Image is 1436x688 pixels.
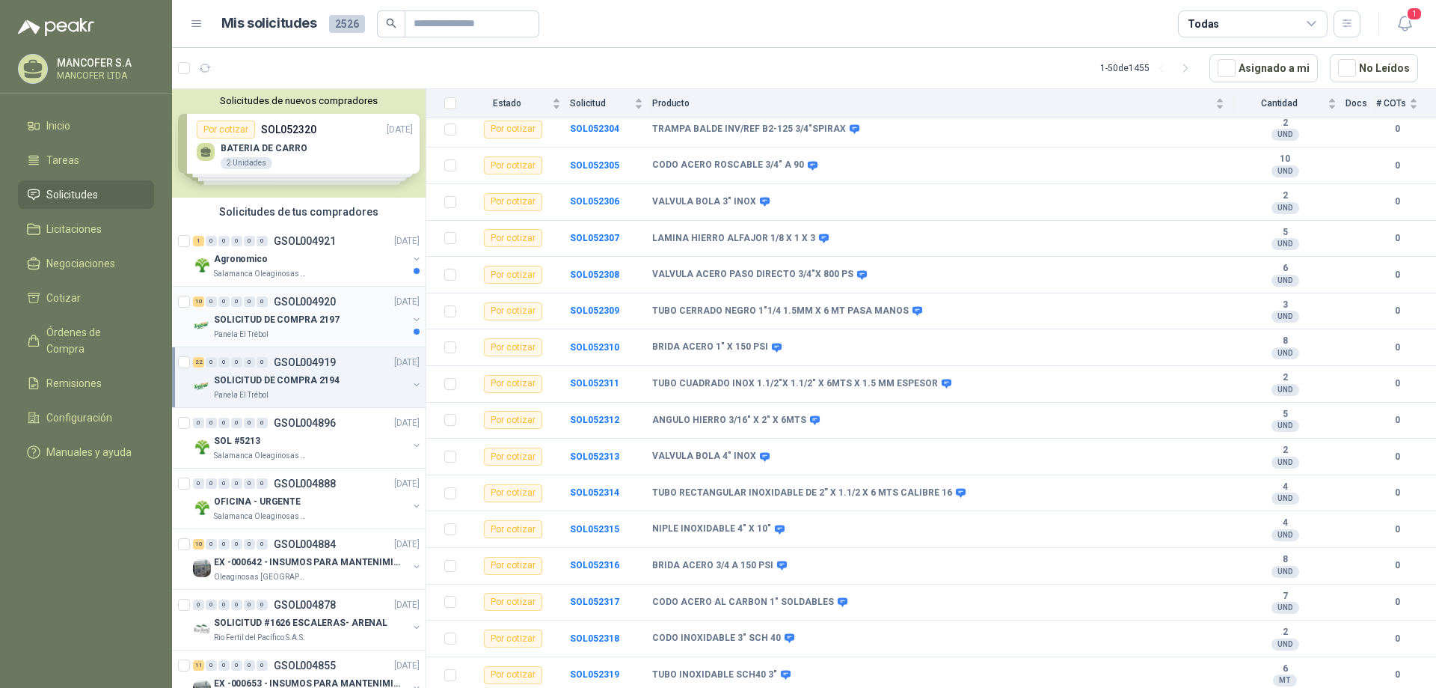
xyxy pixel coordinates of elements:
div: Por cotizar [484,557,542,575]
div: 1 [193,236,204,246]
div: 0 [193,418,204,428]
a: SOL052308 [570,270,619,280]
div: 0 [257,236,268,246]
b: BRIDA ACERO 1" X 150 PSI [652,341,768,353]
b: 2 [1233,372,1337,384]
b: 0 [1376,304,1418,318]
div: UND [1271,420,1299,432]
b: CODO ACERO ROSCABLE 3/4" A 90 [652,159,804,171]
div: MT [1273,675,1297,687]
b: TUBO CUADRADO INOX 1.1/2"X 1.1/2" X 6MTS X 1.5 MM ESPESOR [652,378,938,390]
div: 0 [244,236,255,246]
div: 0 [244,600,255,610]
div: 10 [193,296,204,307]
a: Remisiones [18,369,154,398]
img: Company Logo [193,317,211,335]
div: 0 [218,600,230,610]
b: 2 [1233,445,1337,457]
b: 0 [1376,377,1418,391]
a: SOL052304 [570,124,619,134]
p: [DATE] [394,234,420,249]
a: SOL052317 [570,597,619,607]
p: [DATE] [394,416,420,430]
p: Salamanca Oleaginosas SAS [214,450,308,462]
div: UND [1271,639,1299,651]
a: SOL052312 [570,415,619,425]
p: Agronomico [214,252,268,267]
div: Por cotizar [484,375,542,393]
p: [DATE] [394,598,420,612]
b: 0 [1376,486,1418,500]
div: Por cotizar [484,630,542,648]
b: 5 [1233,227,1337,239]
span: search [386,18,396,28]
div: Por cotizar [484,229,542,247]
p: GSOL004855 [274,660,336,671]
a: 22 0 0 0 0 0 GSOL004919[DATE] Company LogoSOLICITUD DE COMPRA 2194Panela El Trébol [193,353,423,401]
div: 0 [206,539,217,550]
a: SOL052315 [570,524,619,535]
b: 3 [1233,299,1337,311]
a: SOL052307 [570,233,619,243]
div: Por cotizar [484,338,542,356]
b: CODO INOXIDABLE 3" SCH 40 [652,633,781,645]
p: Salamanca Oleaginosas SAS [214,268,308,280]
p: Panela El Trébol [214,329,269,341]
div: 0 [257,660,268,671]
span: Estado [465,98,549,109]
span: Cotizar [46,290,81,306]
img: Company Logo [193,620,211,638]
th: Docs [1346,89,1376,118]
div: 0 [231,236,242,246]
a: SOL052316 [570,560,619,570]
b: 8 [1233,554,1337,566]
p: Salamanca Oleaginosas SAS [214,511,308,523]
button: Solicitudes de nuevos compradores [178,95,420,106]
span: Órdenes de Compra [46,324,140,357]
p: SOLICITUD DE COMPRA 2197 [214,313,340,327]
p: Rio Fertil del Pacífico S.A.S. [214,632,305,644]
div: UND [1271,202,1299,214]
b: SOL052310 [570,342,619,353]
b: 4 [1233,517,1337,529]
span: Tareas [46,152,79,168]
a: Tareas [18,146,154,174]
div: 0 [206,660,217,671]
div: 0 [244,296,255,307]
b: 6 [1233,263,1337,275]
div: 0 [218,357,230,368]
div: 0 [206,296,217,307]
b: 0 [1376,595,1418,609]
div: UND [1271,384,1299,396]
div: 0 [231,539,242,550]
b: LAMINA HIERRO ALFAJOR 1/8 X 1 X 3 [652,233,815,245]
p: [DATE] [394,295,420,309]
div: 0 [244,660,255,671]
th: Cantidad [1233,89,1346,118]
b: TUBO CERRADO NEGRO 1"1/4 1.5MM X 6 MT PASA MANOS [652,305,909,317]
div: Por cotizar [484,121,542,138]
button: Asignado a mi [1209,54,1318,82]
b: 0 [1376,558,1418,573]
div: Por cotizar [484,520,542,538]
div: Por cotizar [484,593,542,611]
b: 6 [1233,663,1337,675]
span: 1 [1406,7,1423,21]
div: UND [1271,529,1299,541]
p: GSOL004920 [274,296,336,307]
th: Producto [652,89,1233,118]
b: ANGULO HIERRO 3/16" X 2" X 6MTS [652,415,806,427]
p: SOL #5213 [214,434,260,448]
b: 2 [1233,190,1337,202]
b: 0 [1376,341,1418,355]
div: 0 [257,357,268,368]
b: NIPLE INOXIDABLE 4" X 10" [652,523,771,535]
div: 0 [257,539,268,550]
b: VALVULA ACERO PASO DIRECTO 3/4"X 800 PS [652,269,853,281]
a: Configuración [18,404,154,432]
a: 0 0 0 0 0 0 GSOL004896[DATE] Company LogoSOL #5213Salamanca Oleaginosas SAS [193,414,423,462]
b: 0 [1376,268,1418,282]
a: 0 0 0 0 0 0 GSOL004888[DATE] Company LogoOFICINA - URGENTESalamanca Oleaginosas SAS [193,475,423,523]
